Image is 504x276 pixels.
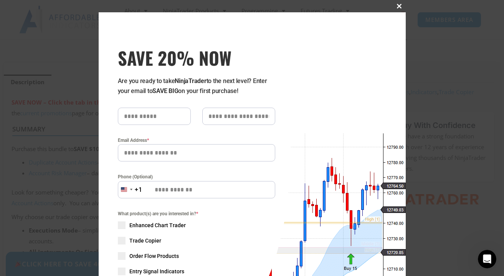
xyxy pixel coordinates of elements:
[129,252,179,260] span: Order Flow Products
[129,268,184,275] span: Entry Signal Indicators
[118,210,275,218] span: What product(s) are you interested in?
[118,47,275,68] span: SAVE 20% NOW
[118,252,275,260] label: Order Flow Products
[135,185,142,195] div: +1
[129,221,186,229] span: Enhanced Chart Trader
[118,173,275,181] label: Phone (Optional)
[118,136,275,144] label: Email Address
[129,237,161,244] span: Trade Copier
[118,221,275,229] label: Enhanced Chart Trader
[118,268,275,275] label: Entry Signal Indicators
[118,76,275,96] p: Are you ready to take to the next level? Enter your email to on your first purchase!
[118,237,275,244] label: Trade Copier
[478,250,496,268] iframe: Intercom live chat
[118,181,142,198] button: Selected country
[152,87,178,95] strong: SAVE BIG
[175,77,206,85] strong: NinjaTrader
